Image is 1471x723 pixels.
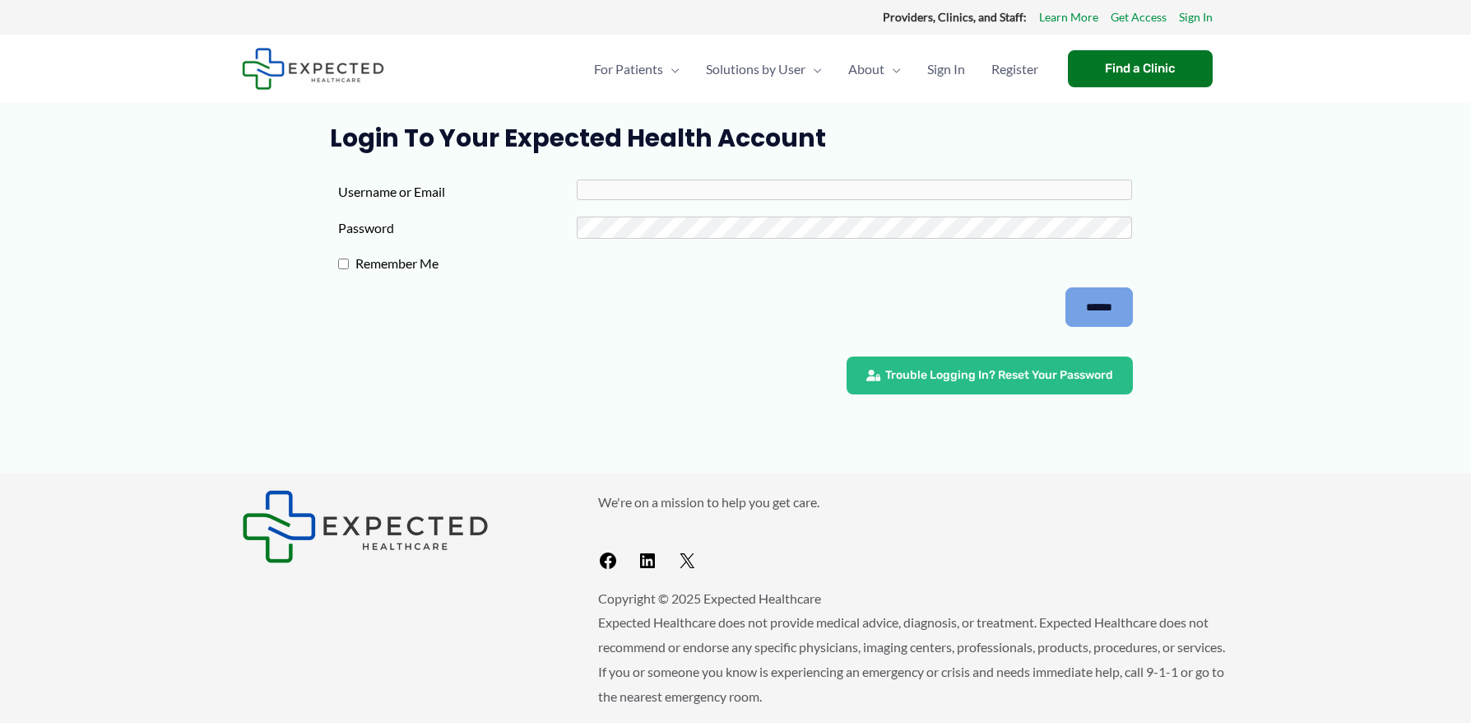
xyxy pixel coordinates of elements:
a: Solutions by UserMenu Toggle [693,40,835,98]
label: Username or Email [338,180,577,204]
a: Find a Clinic [1068,50,1213,87]
span: Copyright © 2025 Expected Healthcare [598,590,821,606]
a: For PatientsMenu Toggle [581,40,693,98]
span: Menu Toggle [663,40,680,98]
aside: Footer Widget 1 [242,490,557,563]
a: Get Access [1111,7,1167,28]
span: Expected Healthcare does not provide medical advice, diagnosis, or treatment. Expected Healthcare... [598,614,1225,703]
img: Expected Healthcare Logo - side, dark font, small [242,48,384,90]
img: Expected Healthcare Logo - side, dark font, small [242,490,489,563]
span: Solutions by User [706,40,805,98]
span: Register [991,40,1038,98]
a: Sign In [914,40,978,98]
span: For Patients [594,40,663,98]
a: Learn More [1039,7,1098,28]
a: Register [978,40,1051,98]
a: Trouble Logging In? Reset Your Password [847,357,1133,394]
span: Sign In [927,40,965,98]
label: Password [338,216,577,240]
span: About [848,40,884,98]
aside: Footer Widget 2 [598,490,1229,578]
strong: Providers, Clinics, and Staff: [883,10,1027,24]
span: Menu Toggle [884,40,901,98]
a: AboutMenu Toggle [835,40,914,98]
label: Remember Me [349,251,587,276]
nav: Primary Site Navigation [581,40,1051,98]
a: Sign In [1179,7,1213,28]
h1: Login to Your Expected Health Account [330,124,1142,153]
span: Menu Toggle [805,40,822,98]
span: Trouble Logging In? Reset Your Password [885,370,1113,381]
p: We're on a mission to help you get care. [598,490,1229,515]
